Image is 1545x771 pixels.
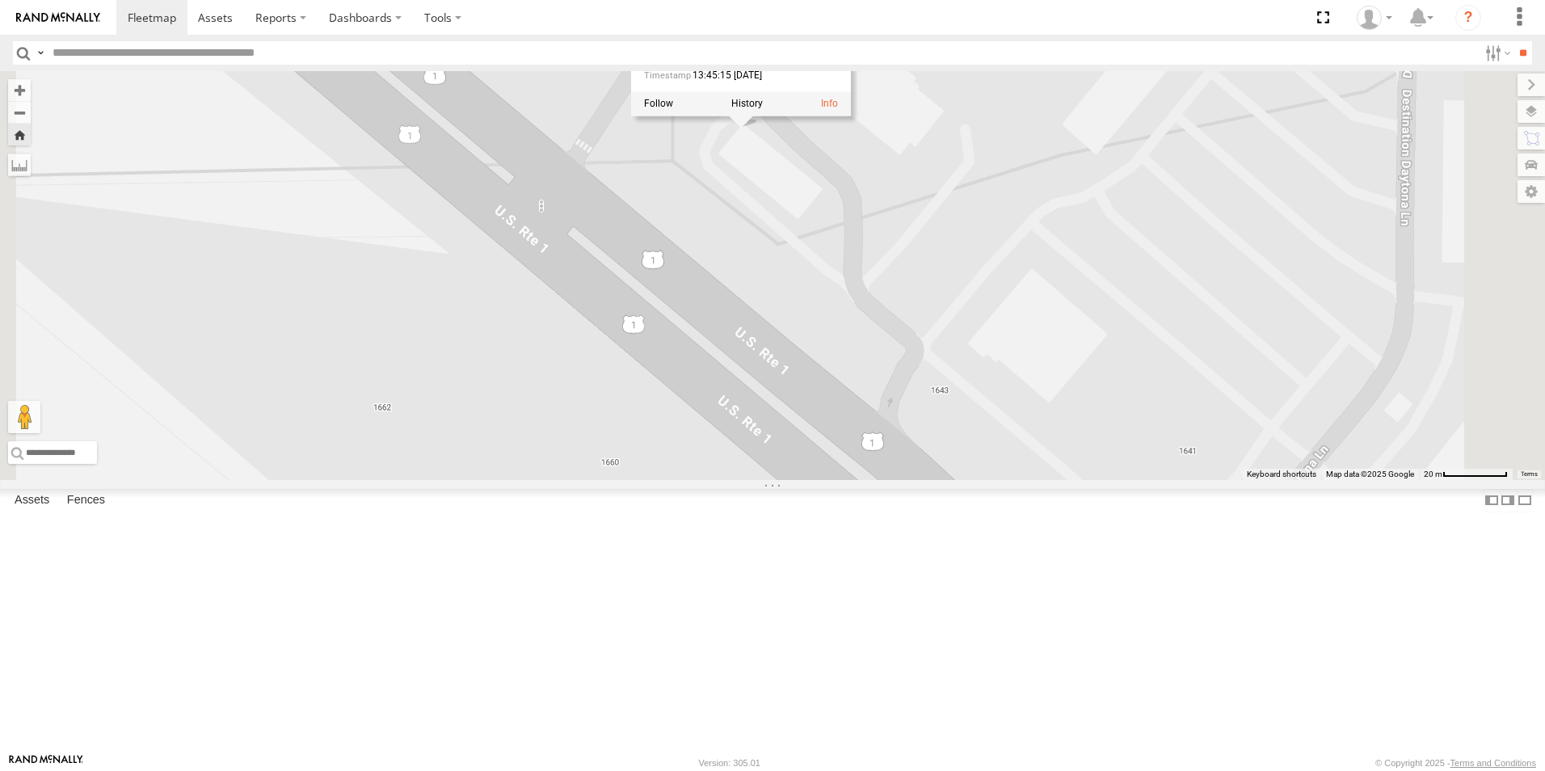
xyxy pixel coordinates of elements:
[644,71,806,82] div: Date/time of location update
[8,101,31,124] button: Zoom out
[6,489,57,512] label: Assets
[1455,5,1481,31] i: ?
[1247,469,1316,480] button: Keyboard shortcuts
[9,755,83,771] a: Visit our Website
[821,98,838,109] a: View Asset Details
[1484,489,1500,512] label: Dock Summary Table to the Left
[644,98,673,109] label: Realtime tracking of Asset
[1521,471,1538,478] a: Terms
[8,79,31,101] button: Zoom in
[34,41,47,65] label: Search Query
[1500,489,1516,512] label: Dock Summary Table to the Right
[8,401,40,433] button: Drag Pegman onto the map to open Street View
[8,154,31,176] label: Measure
[1424,470,1442,478] span: 20 m
[699,758,760,768] div: Version: 305.01
[1450,758,1536,768] a: Terms and Conditions
[1375,758,1536,768] div: © Copyright 2025 -
[1518,180,1545,203] label: Map Settings
[16,12,100,23] img: rand-logo.svg
[8,124,31,145] button: Zoom Home
[1351,6,1398,30] div: Thomas Crowe
[1517,489,1533,512] label: Hide Summary Table
[1419,469,1513,480] button: Map Scale: 20 m per 77 pixels
[59,489,113,512] label: Fences
[1326,470,1414,478] span: Map data ©2025 Google
[1479,41,1513,65] label: Search Filter Options
[731,98,763,109] label: View Asset History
